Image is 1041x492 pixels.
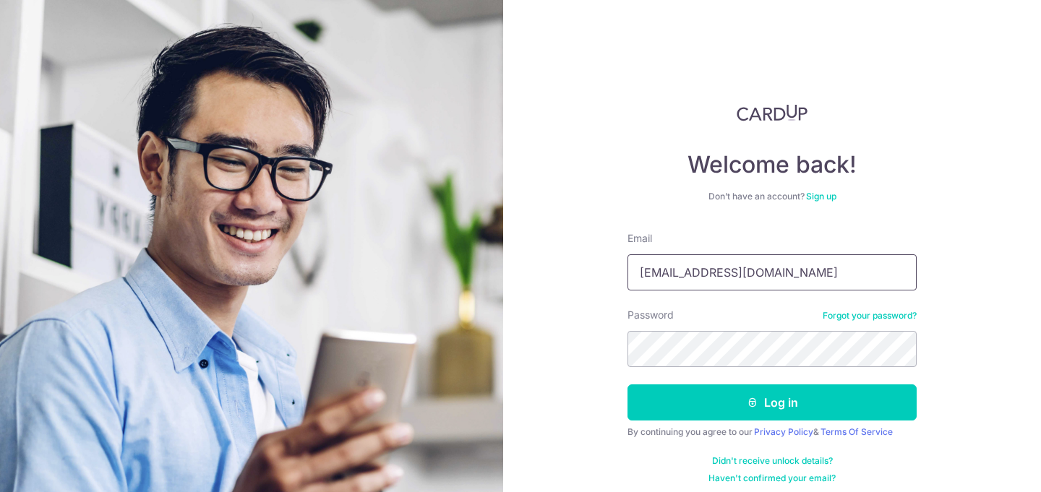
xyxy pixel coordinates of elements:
a: Didn't receive unlock details? [712,455,833,467]
a: Sign up [806,191,836,202]
a: Forgot your password? [823,310,917,321]
div: By continuing you agree to our & [627,426,917,438]
a: Privacy Policy [754,426,813,437]
a: Terms Of Service [821,426,893,437]
input: Enter your Email [627,254,917,290]
div: Don’t have an account? [627,191,917,202]
label: Password [627,308,674,322]
h4: Welcome back! [627,150,917,179]
img: CardUp Logo [737,104,807,121]
button: Log in [627,384,917,420]
label: Email [627,231,652,246]
a: Haven't confirmed your email? [708,472,836,484]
